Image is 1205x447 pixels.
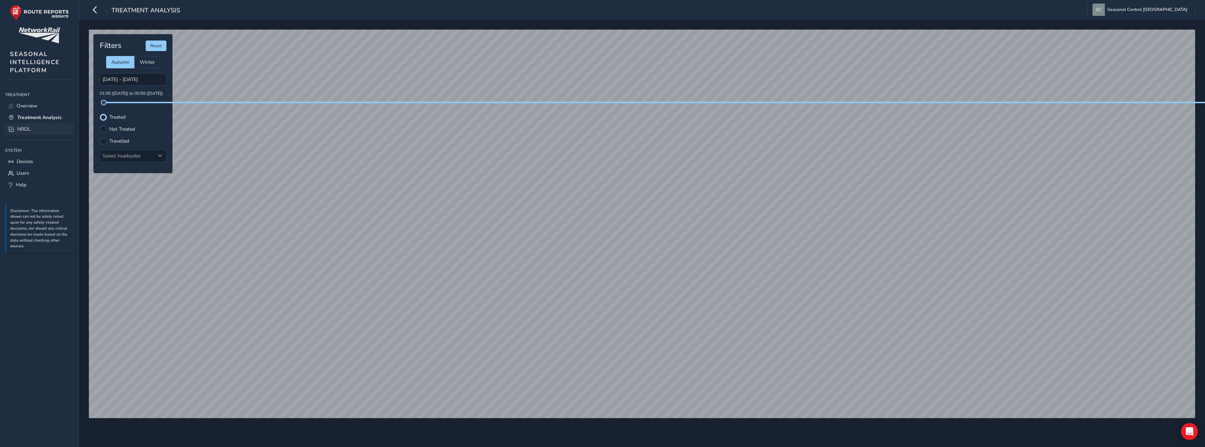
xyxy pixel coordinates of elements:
a: Treatment Analysis [5,112,74,123]
a: Overview [5,100,74,112]
span: Treatment Analysis [111,6,180,16]
a: Devices [5,156,74,167]
span: Overview [17,103,37,109]
span: Devices [17,158,33,165]
span: SEASONAL INTELLIGENCE PLATFORM [10,50,60,74]
button: Seasonal Control [GEOGRAPHIC_DATA] [1093,4,1190,16]
a: NROL [5,123,74,135]
span: NROL [17,126,31,132]
img: diamond-layout [1093,4,1105,16]
div: Autumn [106,56,134,68]
label: Travelled [109,139,129,144]
span: Autumn [111,59,129,66]
button: Reset [146,41,166,51]
span: Treatment Analysis [17,114,62,121]
span: Winter [140,59,155,66]
img: customer logo [19,27,60,43]
p: Disclaimer: The information shown can not be solely relied upon for any safety-related decisions,... [10,208,70,250]
a: Help [5,179,74,191]
a: Users [5,167,74,179]
div: System [5,145,74,156]
span: Help [16,181,26,188]
canvas: Map [89,30,1195,423]
span: Users [17,170,29,176]
div: Treatment [5,89,74,100]
p: 01:00 ([DATE]) to 00:59 ([DATE]) [100,91,166,97]
div: Winter [134,56,160,68]
label: Treated [109,115,126,120]
img: rr logo [10,5,69,21]
span: Seasonal Control [GEOGRAPHIC_DATA] [1107,4,1187,16]
div: Open Intercom Messenger [1181,423,1198,440]
div: Select headcodes [100,150,154,162]
label: Not Treated [109,127,135,132]
h4: Filters [100,41,121,50]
